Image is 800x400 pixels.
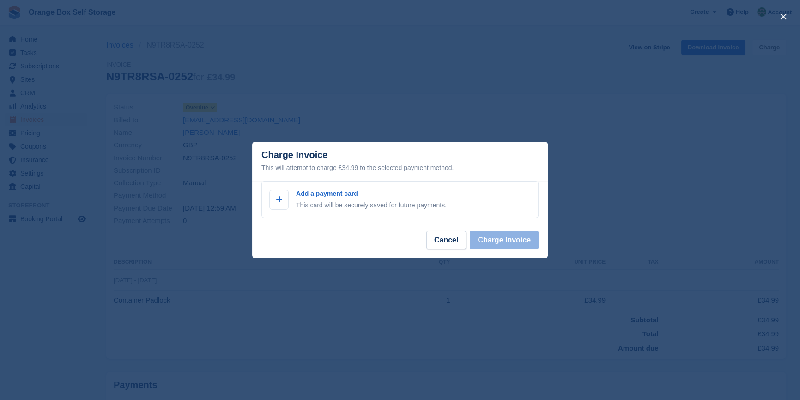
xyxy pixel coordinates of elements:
[426,231,466,249] button: Cancel
[470,231,539,249] button: Charge Invoice
[296,200,447,210] p: This card will be securely saved for future payments.
[261,162,539,173] div: This will attempt to charge £34.99 to the selected payment method.
[261,181,539,218] a: Add a payment card This card will be securely saved for future payments.
[296,189,447,199] p: Add a payment card
[261,150,539,173] div: Charge Invoice
[776,9,791,24] button: close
